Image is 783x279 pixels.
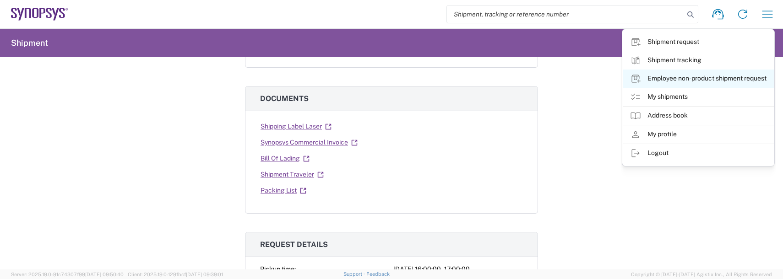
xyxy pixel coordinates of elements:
span: Pickup time: [260,265,296,273]
a: Shipping Label Laser [260,118,332,134]
span: Client: 2025.19.0-129fbcf [128,272,223,277]
a: Shipment Traveler [260,166,324,182]
input: Shipment, tracking or reference number [447,5,684,23]
span: [DATE] 09:39:01 [186,272,223,277]
span: Server: 2025.19.0-91c74307f99 [11,272,124,277]
a: My shipments [623,88,774,106]
a: Feedback [366,271,390,277]
h2: Shipment [11,38,48,48]
a: Bill Of Lading [260,150,310,166]
a: Packing List [260,182,307,199]
span: Documents [260,94,309,103]
span: Copyright © [DATE]-[DATE] Agistix Inc., All Rights Reserved [631,270,772,279]
a: Shipment request [623,33,774,51]
span: Request details [260,240,328,249]
a: Synopsys Commercial Invoice [260,134,358,150]
a: Shipment tracking [623,51,774,70]
a: Logout [623,144,774,162]
a: Employee non-product shipment request [623,70,774,88]
span: [DATE] 09:50:40 [85,272,124,277]
div: [DATE] 16:00:00 - 17:00:00 [393,264,523,274]
a: Address book [623,107,774,125]
a: Support [343,271,366,277]
a: My profile [623,125,774,144]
